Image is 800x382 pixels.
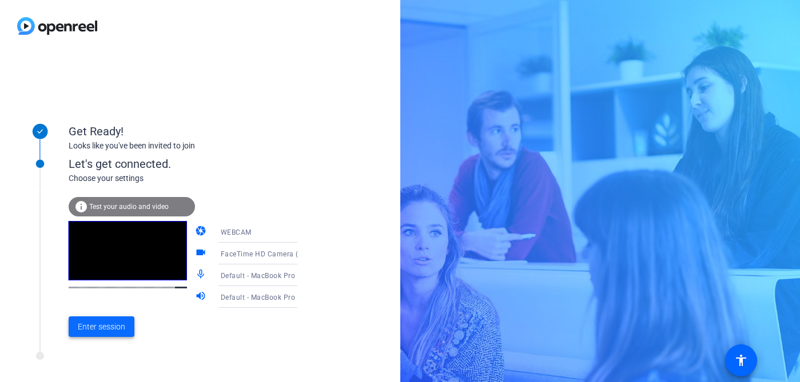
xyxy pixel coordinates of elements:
[69,316,134,337] button: Enter session
[195,290,209,304] mat-icon: volume_up
[195,225,209,239] mat-icon: camera
[221,228,252,236] span: WEBCAM
[221,292,359,301] span: Default - MacBook Pro Speakers (Built-in)
[69,172,321,184] div: Choose your settings
[221,271,368,280] span: Default - MacBook Pro Microphone (Built-in)
[69,123,297,140] div: Get Ready!
[69,140,297,152] div: Looks like you've been invited to join
[195,247,209,260] mat-icon: videocam
[734,353,748,367] mat-icon: accessibility
[221,249,339,258] span: FaceTime HD Camera (1C1C:B782)
[69,155,321,172] div: Let's get connected.
[195,268,209,282] mat-icon: mic_none
[74,200,88,214] mat-icon: info
[89,203,169,211] span: Test your audio and video
[78,321,125,333] span: Enter session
